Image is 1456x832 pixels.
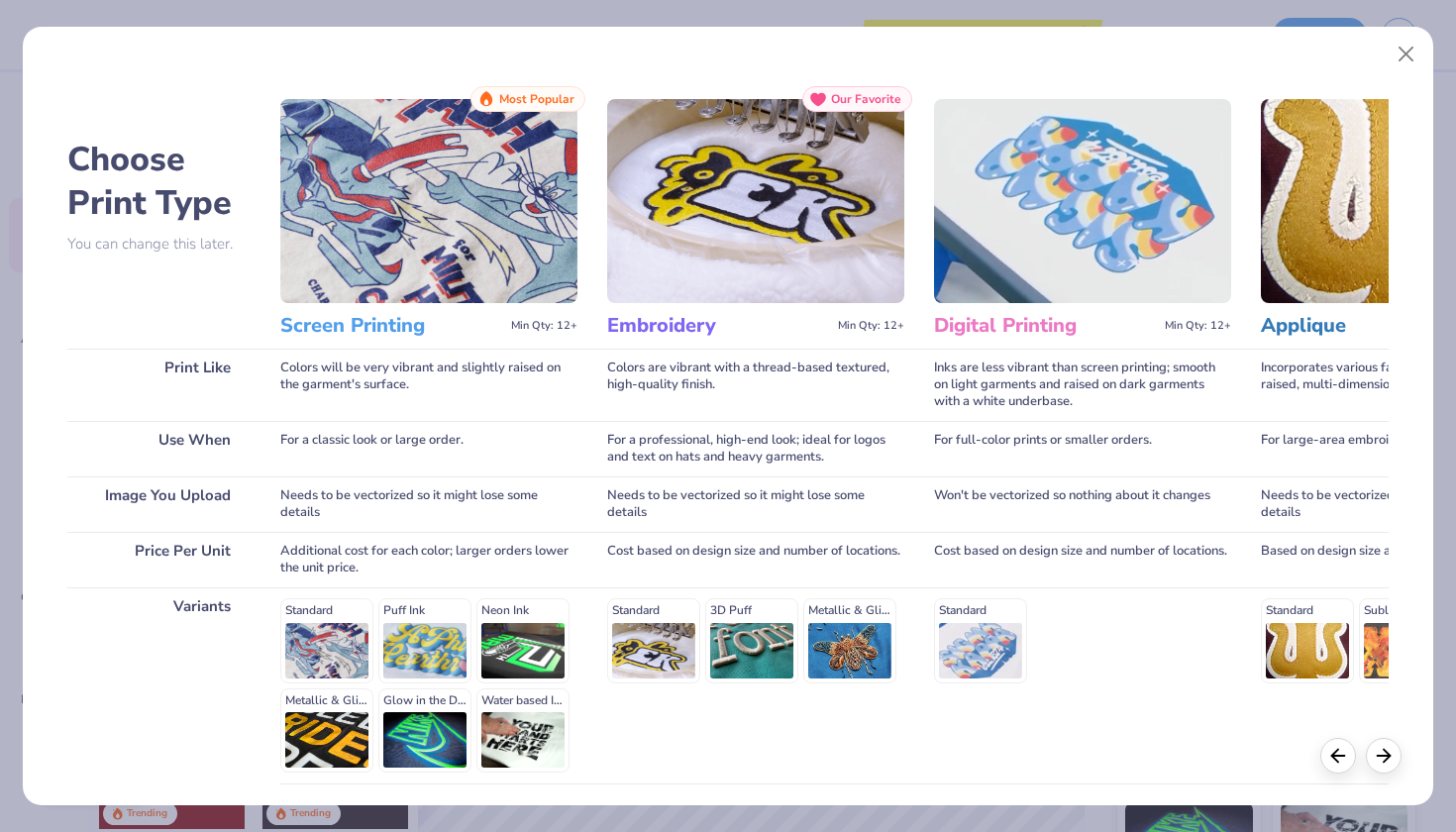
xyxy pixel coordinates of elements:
div: Additional cost for each color; larger orders lower the unit price. [280,532,577,587]
h2: Choose Print Type [67,138,251,225]
div: For a professional, high-end look; ideal for logos and text on hats and heavy garments. [607,421,904,476]
div: Colors will be very vibrant and slightly raised on the garment's surface. [280,349,577,421]
div: Price Per Unit [67,532,251,587]
div: Needs to be vectorized so it might lose some details [280,476,577,532]
h3: Embroidery [607,313,830,339]
img: Screen Printing [280,99,577,303]
div: Colors are vibrant with a thread-based textured, high-quality finish. [607,349,904,421]
span: Our Favorite [831,92,901,106]
h3: Screen Printing [280,313,503,339]
div: Needs to be vectorized so it might lose some details [607,476,904,532]
div: Image You Upload [67,476,251,532]
div: Cost based on design size and number of locations. [934,532,1231,587]
p: You can change this later. [67,236,251,253]
div: Inks are less vibrant than screen printing; smooth on light garments and raised on dark garments ... [934,349,1231,421]
img: Embroidery [607,99,904,303]
span: Most Popular [499,92,574,106]
div: Use When [67,421,251,476]
div: For a classic look or large order. [280,421,577,476]
h3: Digital Printing [934,313,1157,339]
span: Min Qty: 12+ [838,319,904,333]
div: Won't be vectorized so nothing about it changes [934,476,1231,532]
div: Cost based on design size and number of locations. [607,532,904,587]
span: Min Qty: 12+ [511,319,577,333]
div: Variants [67,587,251,783]
span: Min Qty: 12+ [1165,319,1231,333]
div: Print Like [67,349,251,421]
div: For full-color prints or smaller orders. [934,421,1231,476]
img: Digital Printing [934,99,1231,303]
